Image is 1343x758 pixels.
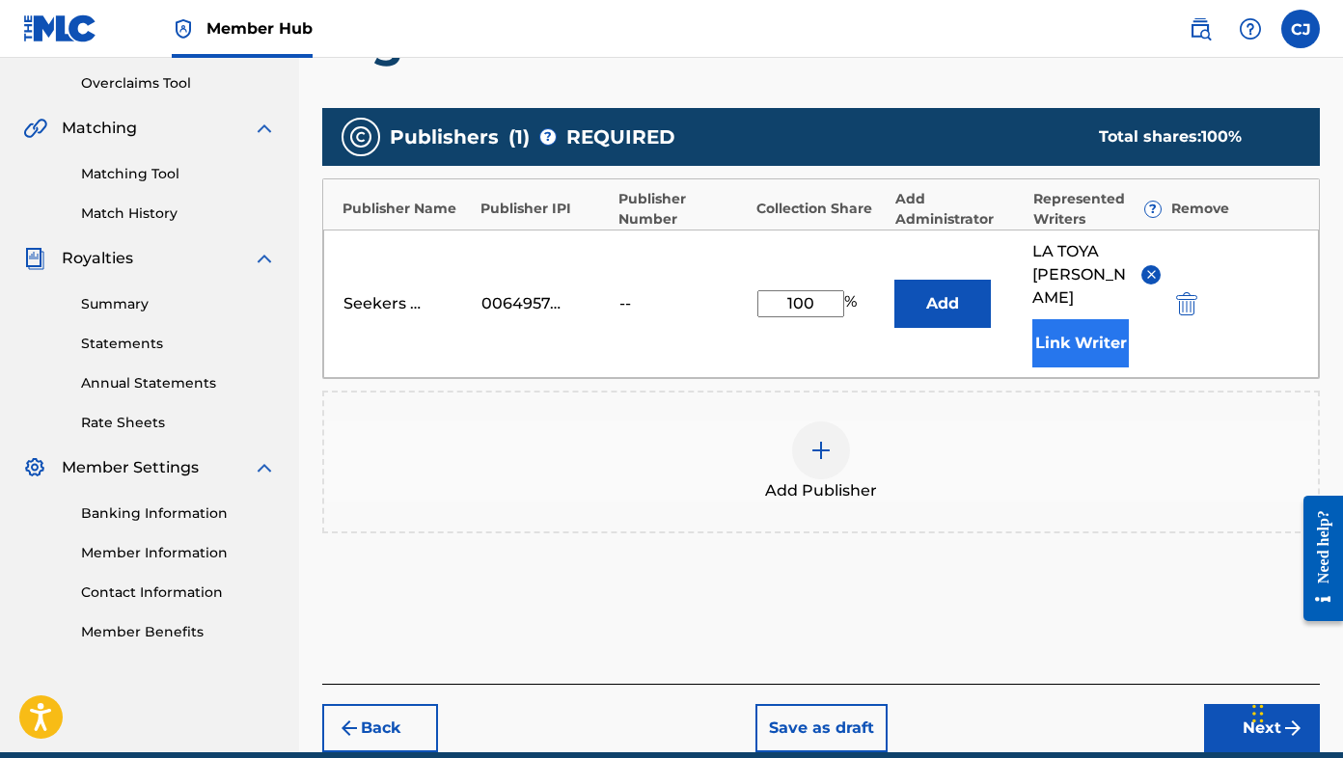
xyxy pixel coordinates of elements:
[338,717,361,740] img: 7ee5dd4eb1f8a8e3ef2f.svg
[62,117,137,140] span: Matching
[1033,189,1162,230] div: Represented Writers
[765,479,877,502] span: Add Publisher
[81,373,276,393] a: Annual Statements
[81,73,276,94] a: Overclaims Tool
[23,247,46,270] img: Royalties
[1247,665,1343,758] iframe: Chat Widget
[81,164,276,184] a: Matching Tool
[756,199,885,219] div: Collection Share
[349,125,372,149] img: publishers
[81,543,276,563] a: Member Information
[172,17,195,41] img: Top Rightsholder
[1032,240,1127,310] span: LA TOYA [PERSON_NAME]
[81,622,276,642] a: Member Benefits
[253,247,276,270] img: expand
[253,456,276,479] img: expand
[81,503,276,524] a: Banking Information
[81,582,276,603] a: Contact Information
[253,117,276,140] img: expand
[1189,17,1212,41] img: search
[1145,202,1161,217] span: ?
[1144,267,1159,282] img: remove-from-list-button
[81,294,276,314] a: Summary
[1181,10,1220,48] a: Public Search
[1239,17,1262,41] img: help
[1281,10,1320,48] div: User Menu
[81,334,276,354] a: Statements
[540,129,556,145] span: ?
[1201,127,1242,146] span: 100 %
[1252,685,1264,743] div: Drag
[618,189,747,230] div: Publisher Number
[566,122,675,151] span: REQUIRED
[62,456,199,479] span: Member Settings
[322,704,438,752] button: Back
[895,189,1024,230] div: Add Administrator
[23,117,47,140] img: Matching
[1171,199,1300,219] div: Remove
[390,122,499,151] span: Publishers
[1176,292,1197,315] img: 12a2ab48e56ec057fbd8.svg
[206,17,313,40] span: Member Hub
[1032,319,1129,367] button: Link Writer
[343,199,471,219] div: Publisher Name
[1289,478,1343,637] iframe: Resource Center
[755,704,888,752] button: Save as draft
[1204,704,1320,752] button: Next
[81,203,276,224] a: Match History
[23,456,46,479] img: Member Settings
[23,14,97,42] img: MLC Logo
[1231,10,1270,48] div: Help
[809,439,833,462] img: add
[62,247,133,270] span: Royalties
[480,199,609,219] div: Publisher IPI
[894,280,991,328] button: Add
[844,290,862,317] span: %
[1099,125,1281,149] div: Total shares:
[81,413,276,433] a: Rate Sheets
[508,122,530,151] span: ( 1 )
